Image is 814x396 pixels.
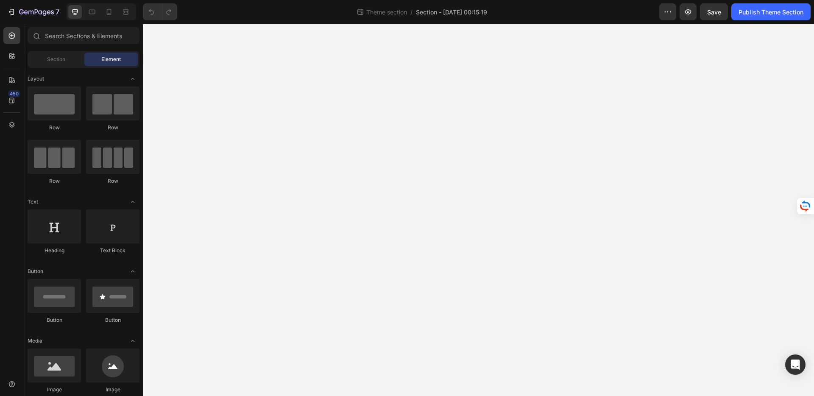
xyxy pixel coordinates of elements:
[28,268,43,275] span: Button
[126,334,139,348] span: Toggle open
[28,198,38,206] span: Text
[28,75,44,83] span: Layout
[416,8,487,17] span: Section - [DATE] 00:15:19
[739,8,803,17] div: Publish Theme Section
[86,247,139,254] div: Text Block
[86,124,139,131] div: Row
[28,337,42,345] span: Media
[86,177,139,185] div: Row
[101,56,121,63] span: Element
[28,124,81,131] div: Row
[3,3,63,20] button: 7
[126,265,139,278] span: Toggle open
[56,7,59,17] p: 7
[126,195,139,209] span: Toggle open
[28,386,81,393] div: Image
[28,316,81,324] div: Button
[365,8,409,17] span: Theme section
[8,90,20,97] div: 450
[28,27,139,44] input: Search Sections & Elements
[143,3,177,20] div: Undo/Redo
[785,354,806,375] div: Open Intercom Messenger
[410,8,413,17] span: /
[86,386,139,393] div: Image
[28,177,81,185] div: Row
[126,72,139,86] span: Toggle open
[731,3,811,20] button: Publish Theme Section
[28,247,81,254] div: Heading
[700,3,728,20] button: Save
[86,316,139,324] div: Button
[707,8,721,16] span: Save
[47,56,65,63] span: Section
[143,24,814,396] iframe: Design area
